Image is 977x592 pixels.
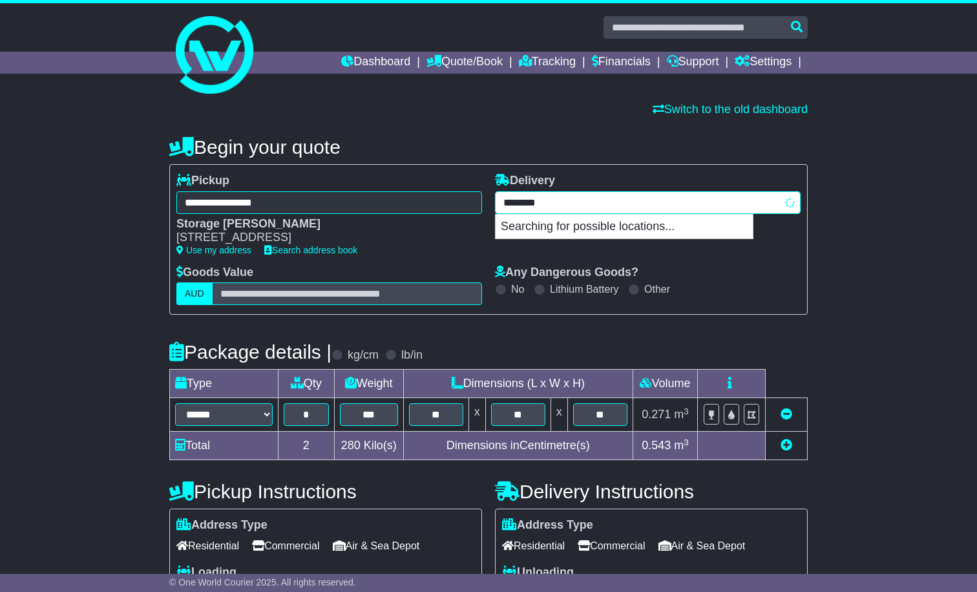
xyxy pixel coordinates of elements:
[170,370,278,398] td: Type
[658,536,746,556] span: Air & Sea Depot
[176,536,239,556] span: Residential
[495,481,808,502] h4: Delivery Instructions
[781,408,792,421] a: Remove this item
[633,370,697,398] td: Volume
[169,481,482,502] h4: Pickup Instructions
[403,370,633,398] td: Dimensions (L x W x H)
[674,408,689,421] span: m
[176,245,251,255] a: Use my address
[644,283,670,295] label: Other
[264,245,357,255] a: Search address book
[176,266,253,280] label: Goods Value
[176,282,213,305] label: AUD
[684,407,689,416] sup: 3
[278,432,335,460] td: 2
[781,439,792,452] a: Add new item
[667,52,719,74] a: Support
[170,432,278,460] td: Total
[426,52,503,74] a: Quote/Book
[735,52,792,74] a: Settings
[495,174,555,188] label: Delivery
[169,341,331,363] h4: Package details |
[519,52,576,74] a: Tracking
[334,370,403,398] td: Weight
[278,370,335,398] td: Qty
[176,518,268,533] label: Address Type
[511,283,524,295] label: No
[176,217,469,231] div: Storage [PERSON_NAME]
[674,439,689,452] span: m
[495,266,638,280] label: Any Dangerous Goods?
[642,408,671,421] span: 0.271
[169,136,808,158] h4: Begin your quote
[348,348,379,363] label: kg/cm
[496,215,753,239] p: Searching for possible locations...
[252,536,319,556] span: Commercial
[334,432,403,460] td: Kilo(s)
[684,438,689,447] sup: 3
[642,439,671,452] span: 0.543
[551,398,567,432] td: x
[341,52,410,74] a: Dashboard
[592,52,651,74] a: Financials
[176,174,229,188] label: Pickup
[341,439,361,452] span: 280
[468,398,485,432] td: x
[502,566,574,580] label: Unloading
[502,518,593,533] label: Address Type
[578,536,645,556] span: Commercial
[169,577,356,587] span: © One World Courier 2025. All rights reserved.
[653,103,808,116] a: Switch to the old dashboard
[176,231,469,245] div: [STREET_ADDRESS]
[176,566,236,580] label: Loading
[502,536,565,556] span: Residential
[333,536,420,556] span: Air & Sea Depot
[403,432,633,460] td: Dimensions in Centimetre(s)
[401,348,423,363] label: lb/in
[550,283,619,295] label: Lithium Battery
